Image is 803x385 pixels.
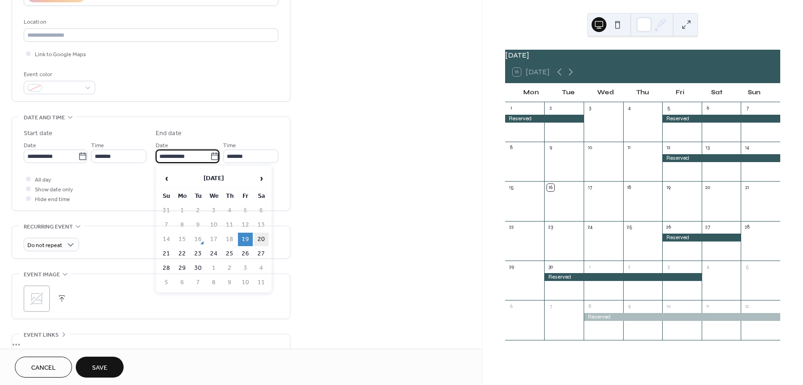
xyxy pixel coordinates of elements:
div: 28 [744,224,750,231]
div: 1 [508,105,515,112]
div: End date [156,129,182,138]
div: 3 [665,263,672,270]
div: Location [24,17,276,27]
div: 6 [508,303,515,310]
div: 8 [586,303,593,310]
div: 5 [744,263,750,270]
span: Date [156,141,168,150]
div: 10 [586,144,593,151]
div: Sun [736,84,773,102]
span: Event image [24,270,60,280]
div: 12 [665,144,672,151]
div: 30 [547,263,554,270]
span: Recurring event [24,222,73,232]
div: 16 [547,184,554,191]
div: 7 [744,105,750,112]
div: 4 [704,263,711,270]
div: Fri [661,84,698,102]
span: Link to Google Maps [35,50,86,59]
div: 7 [547,303,554,310]
div: 3 [586,105,593,112]
div: 5 [665,105,672,112]
div: Reserved [662,234,741,241]
div: Mon [513,84,550,102]
div: Start date [24,129,53,138]
div: Reserved [662,115,780,123]
div: Reserved [505,115,584,123]
div: 9 [626,303,633,310]
div: 23 [547,224,554,231]
span: Date and time [24,113,65,123]
div: 18 [626,184,633,191]
div: Event color [24,70,93,79]
div: 15 [508,184,515,191]
div: Thu [624,84,661,102]
div: 29 [508,263,515,270]
button: Cancel [15,357,72,378]
div: 24 [586,224,593,231]
button: Save [76,357,124,378]
div: 8 [508,144,515,151]
div: 11 [626,144,633,151]
span: Time [91,141,104,150]
span: Time [223,141,236,150]
span: All day [35,175,51,185]
div: [DATE] [505,50,780,61]
div: 17 [586,184,593,191]
div: 4 [626,105,633,112]
div: 6 [704,105,711,112]
div: 27 [704,224,711,231]
span: Event links [24,330,59,340]
span: Do not repeat [27,240,62,251]
div: Tue [550,84,587,102]
div: 25 [626,224,633,231]
div: 2 [626,263,633,270]
div: 21 [744,184,750,191]
div: Reserved [584,313,780,321]
div: 26 [665,224,672,231]
div: 2 [547,105,554,112]
div: Sat [698,84,736,102]
div: ; [24,286,50,312]
div: Reserved [662,154,780,162]
div: 14 [744,144,750,151]
div: 11 [704,303,711,310]
div: 20 [704,184,711,191]
span: Cancel [31,363,56,373]
div: 19 [665,184,672,191]
div: Reserved [544,273,701,281]
span: Date [24,141,36,150]
div: 10 [665,303,672,310]
div: Wed [587,84,624,102]
div: ••• [12,334,290,354]
div: 13 [704,144,711,151]
span: Show date only [35,185,73,195]
div: 9 [547,144,554,151]
span: Save [92,363,107,373]
div: 22 [508,224,515,231]
div: 1 [586,263,593,270]
span: Hide end time [35,195,70,204]
div: 12 [744,303,750,310]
